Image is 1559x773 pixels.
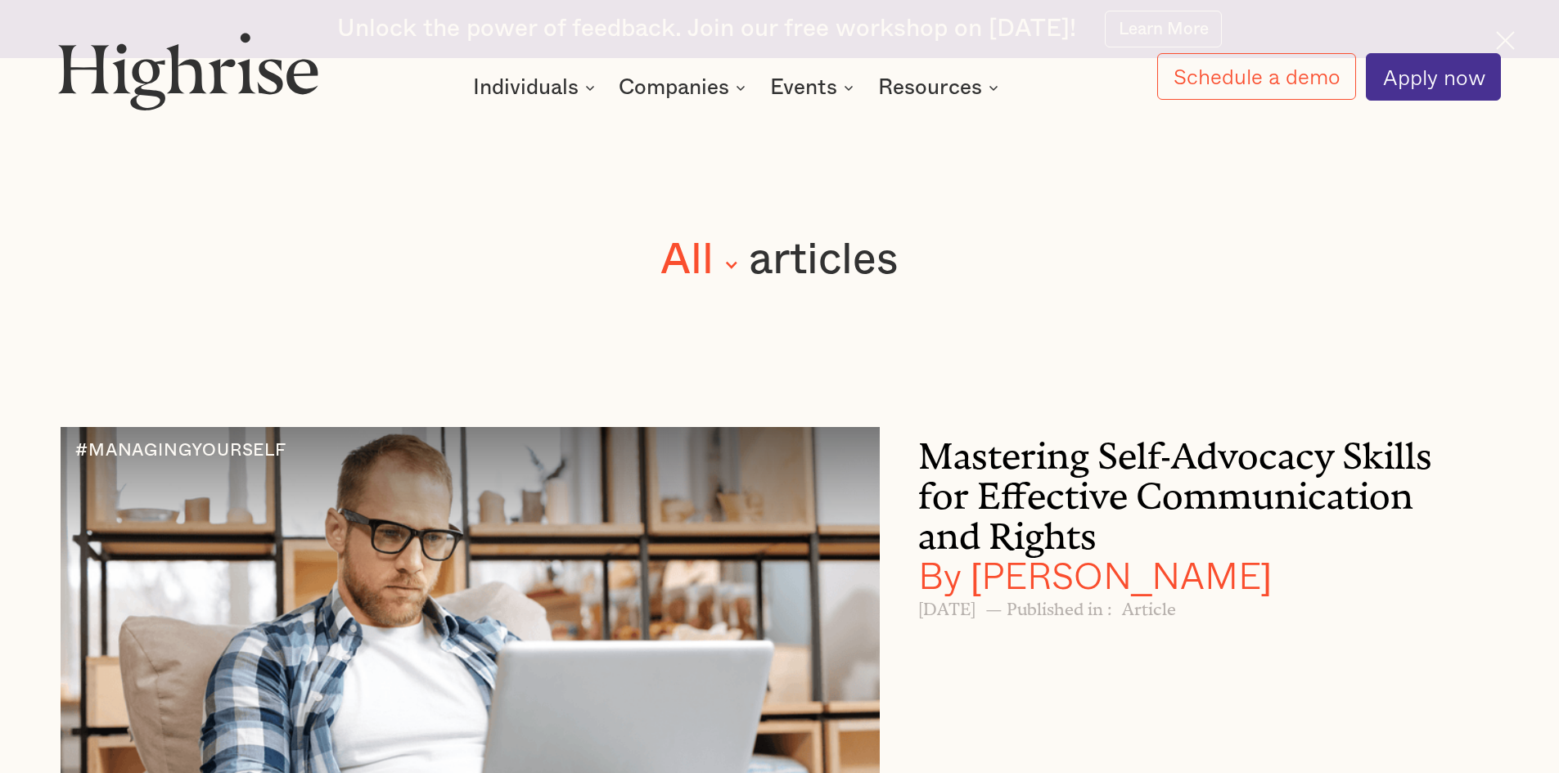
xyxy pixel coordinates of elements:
div: Individuals [473,78,600,97]
h6: [DATE] [918,595,976,615]
img: Highrise logo [58,32,318,110]
h6: Article [1122,595,1176,615]
a: Schedule a demo [1157,53,1357,100]
h6: — Published in : [985,595,1112,615]
div: Events [770,78,858,97]
div: Resources [878,78,1003,97]
div: Resources [878,78,982,97]
h3: Mastering Self-Advocacy Skills for Effective Communication and Rights [918,427,1440,595]
div: Individuals [473,78,579,97]
div: Events [770,78,837,97]
div: Companies [619,78,750,97]
a: Apply now [1366,53,1501,101]
div: #MANAGINGYOURSELF [75,442,286,461]
span: By [PERSON_NAME] [918,546,1272,603]
form: filter [660,234,899,286]
div: Companies [619,78,729,97]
